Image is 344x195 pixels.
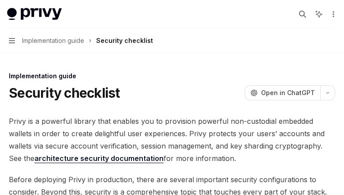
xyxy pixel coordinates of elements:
span: Implementation guide [22,35,84,46]
a: architecture security documentation [34,154,164,163]
div: Security checklist [96,35,153,46]
button: More actions [328,8,337,20]
div: Implementation guide [9,72,335,80]
span: Privy is a powerful library that enables you to provision powerful non-custodial embedded wallets... [9,115,335,164]
span: Open in ChatGPT [261,88,315,97]
h1: Security checklist [9,85,120,101]
img: light logo [7,8,62,20]
button: Open in ChatGPT [245,85,320,100]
